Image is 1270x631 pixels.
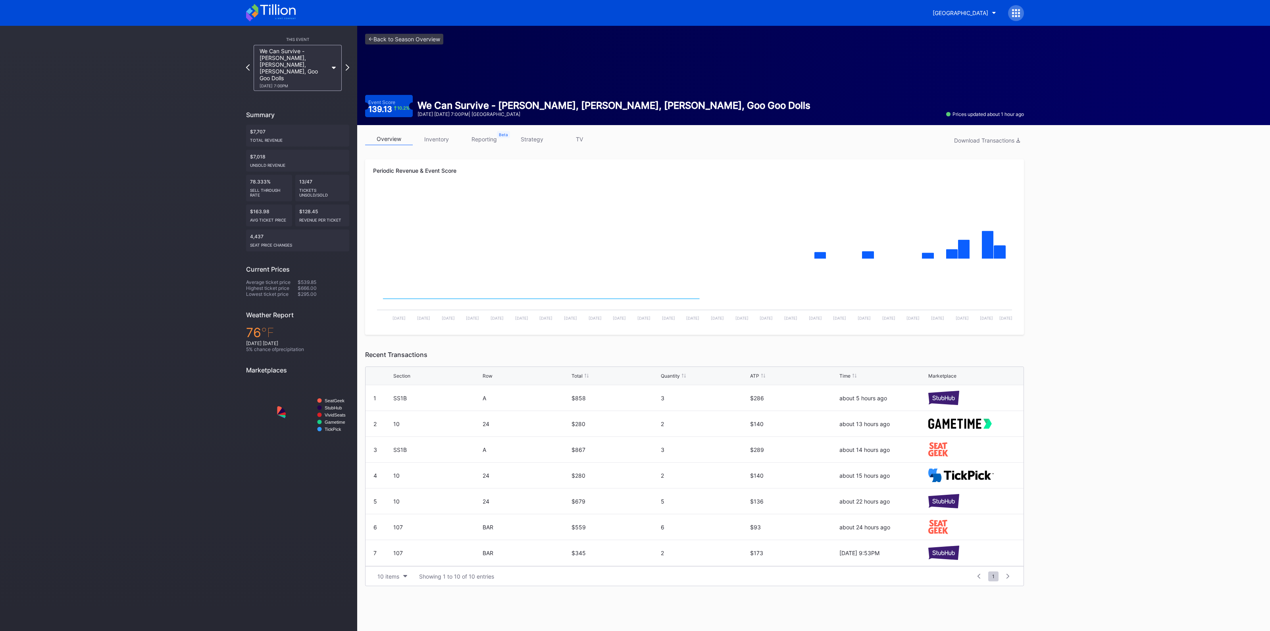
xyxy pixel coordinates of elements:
[956,316,969,320] text: [DATE]
[750,472,837,479] div: $140
[260,83,328,88] div: [DATE] 7:00PM
[928,546,959,560] img: stubHub.svg
[571,421,659,427] div: $280
[928,419,992,428] img: gametime.svg
[928,373,956,379] div: Marketplace
[839,472,927,479] div: about 15 hours ago
[928,494,959,508] img: stubHub.svg
[589,316,602,320] text: [DATE]
[515,316,528,320] text: [DATE]
[760,316,773,320] text: [DATE]
[661,395,748,401] div: 3
[246,205,292,226] div: $163.98
[373,167,1016,174] div: Periodic Revenue & Event Score
[246,37,349,42] div: This Event
[246,230,349,251] div: 4,437
[250,185,288,197] div: Sell Through Rate
[295,205,349,226] div: $128.45
[373,395,376,401] div: 1
[393,373,410,379] div: Section
[373,571,411,582] button: 10 items
[839,446,927,453] div: about 14 hours ago
[882,316,895,320] text: [DATE]
[246,265,349,273] div: Current Prices
[750,550,837,556] div: $173
[928,442,948,456] img: seatGeek.svg
[246,125,349,147] div: $7,707
[246,175,292,201] div: 78.333%
[466,316,479,320] text: [DATE]
[928,469,994,482] img: TickPick_logo.svg
[373,550,377,556] div: 7
[980,316,993,320] text: [DATE]
[661,550,748,556] div: 2
[686,316,699,320] text: [DATE]
[906,316,920,320] text: [DATE]
[299,185,345,197] div: Tickets Unsold/Sold
[246,291,298,297] div: Lowest ticket price
[483,395,570,401] div: A
[483,446,570,453] div: A
[750,421,837,427] div: $140
[246,340,349,346] div: [DATE] [DATE]
[735,316,749,320] text: [DATE]
[571,524,659,531] div: $559
[246,325,349,340] div: 76
[950,135,1024,146] button: Download Transactions
[373,446,377,453] div: 3
[298,285,349,291] div: $666.00
[325,405,342,410] text: StubHub
[373,267,1016,327] svg: Chart title
[661,373,680,379] div: Quantity
[750,446,837,453] div: $289
[839,395,927,401] div: about 5 hours ago
[839,550,927,556] div: [DATE] 9:53PM
[571,446,659,453] div: $867
[397,106,410,110] div: 10.2 %
[298,291,349,297] div: $295.00
[613,316,626,320] text: [DATE]
[954,137,1020,144] div: Download Transactions
[250,160,345,168] div: Unsold Revenue
[928,520,948,534] img: seatGeek.svg
[325,420,345,425] text: Gametime
[246,366,349,374] div: Marketplaces
[839,421,927,427] div: about 13 hours ago
[250,239,345,247] div: seat price changes
[784,316,797,320] text: [DATE]
[365,351,1024,359] div: Recent Transactions
[373,498,377,505] div: 5
[571,550,659,556] div: $345
[571,395,659,401] div: $858
[839,498,927,505] div: about 22 hours ago
[246,346,349,352] div: 5 % chance of precipitation
[365,133,413,145] a: overview
[483,524,570,531] div: BAR
[858,316,871,320] text: [DATE]
[539,316,552,320] text: [DATE]
[988,571,999,581] span: 1
[365,34,443,44] a: <-Back to Season Overview
[661,421,748,427] div: 2
[325,427,341,432] text: TickPick
[928,391,959,405] img: stubHub.svg
[393,421,481,427] div: 10
[750,524,837,531] div: $93
[999,316,1012,320] text: [DATE]
[260,48,328,88] div: We Can Survive - [PERSON_NAME], [PERSON_NAME], [PERSON_NAME], Goo Goo Dolls
[564,316,577,320] text: [DATE]
[418,111,810,117] div: [DATE] [DATE] 7:00PM | [GEOGRAPHIC_DATA]
[483,550,570,556] div: BAR
[571,373,583,379] div: Total
[299,214,345,222] div: Revenue per ticket
[413,133,460,145] a: inventory
[571,472,659,479] div: $280
[483,421,570,427] div: 24
[809,316,822,320] text: [DATE]
[946,111,1024,117] div: Prices updated about 1 hour ago
[261,325,274,340] span: ℉
[556,133,603,145] a: TV
[750,395,837,401] div: $286
[246,279,298,285] div: Average ticket price
[393,395,481,401] div: SS1B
